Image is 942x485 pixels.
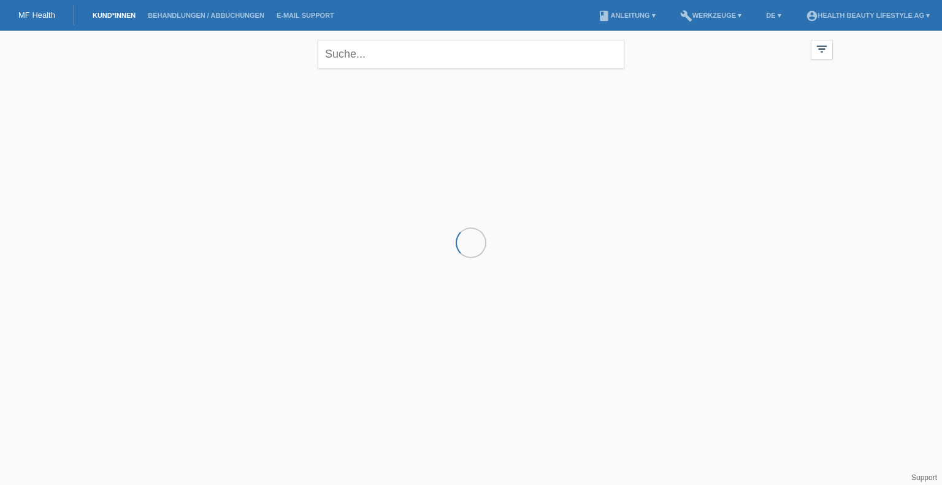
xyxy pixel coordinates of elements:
[592,12,661,19] a: bookAnleitung ▾
[911,473,937,482] a: Support
[318,40,624,69] input: Suche...
[800,12,936,19] a: account_circleHealth Beauty Lifestyle AG ▾
[142,12,270,19] a: Behandlungen / Abbuchungen
[598,10,610,22] i: book
[806,10,818,22] i: account_circle
[815,42,829,56] i: filter_list
[760,12,787,19] a: DE ▾
[86,12,142,19] a: Kund*innen
[18,10,55,20] a: MF Health
[674,12,748,19] a: buildWerkzeuge ▾
[270,12,340,19] a: E-Mail Support
[680,10,692,22] i: build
